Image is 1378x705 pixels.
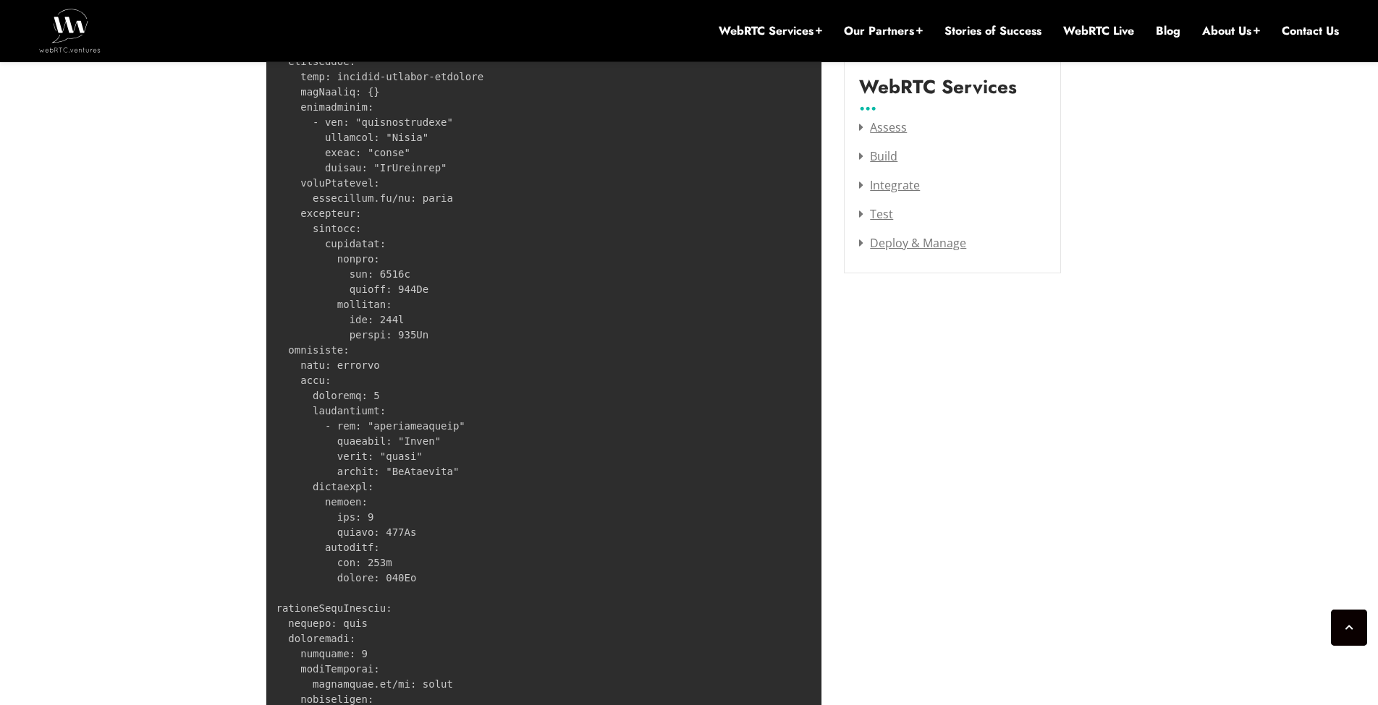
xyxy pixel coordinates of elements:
a: Stories of Success [944,23,1041,39]
a: WebRTC Services [719,23,822,39]
label: WebRTC Services [859,76,1017,109]
a: Build [859,148,897,164]
a: Deploy & Manage [859,235,966,251]
a: Blog [1156,23,1180,39]
a: Test [859,206,893,222]
a: Assess [859,119,907,135]
a: Our Partners [844,23,923,39]
a: About Us [1202,23,1260,39]
a: WebRTC Live [1063,23,1134,39]
a: Integrate [859,177,920,193]
img: WebRTC.ventures [39,9,101,52]
a: Contact Us [1282,23,1339,39]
